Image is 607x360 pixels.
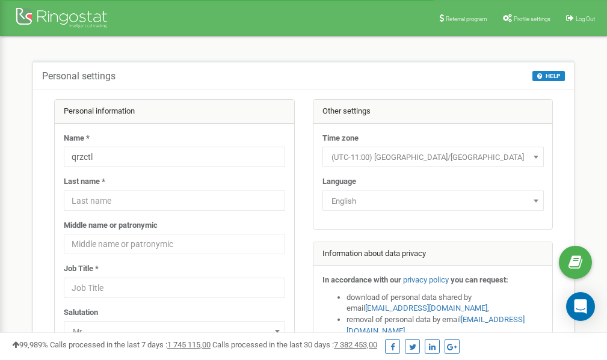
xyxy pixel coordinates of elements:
input: Job Title [64,278,285,298]
input: Middle name or patronymic [64,234,285,254]
li: removal of personal data by email , [347,314,544,337]
strong: In accordance with our [322,275,401,284]
span: Mr. [64,321,285,341]
span: 99,989% [12,340,48,349]
span: Calls processed in the last 30 days : [212,340,377,349]
div: Information about data privacy [313,242,553,266]
label: Language [322,176,356,188]
strong: you can request: [451,275,508,284]
span: (UTC-11:00) Pacific/Midway [322,147,544,167]
span: Calls processed in the last 7 days : [50,340,211,349]
span: Log Out [576,16,595,22]
u: 7 382 453,00 [334,340,377,349]
span: Profile settings [514,16,550,22]
u: 1 745 115,00 [167,340,211,349]
div: Personal information [55,100,294,124]
input: Name [64,147,285,167]
label: Name * [64,133,90,144]
label: Salutation [64,307,98,319]
label: Last name * [64,176,105,188]
a: privacy policy [403,275,449,284]
div: Other settings [313,100,553,124]
span: (UTC-11:00) Pacific/Midway [327,149,540,166]
div: Open Intercom Messenger [566,292,595,321]
a: [EMAIL_ADDRESS][DOMAIN_NAME] [365,304,487,313]
li: download of personal data shared by email , [347,292,544,314]
label: Job Title * [64,263,99,275]
label: Middle name or patronymic [64,220,158,231]
input: Last name [64,191,285,211]
span: English [322,191,544,211]
span: English [327,193,540,210]
span: Mr. [68,323,281,340]
label: Time zone [322,133,359,144]
h5: Personal settings [42,71,116,82]
button: HELP [532,71,565,81]
span: Referral program [446,16,487,22]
